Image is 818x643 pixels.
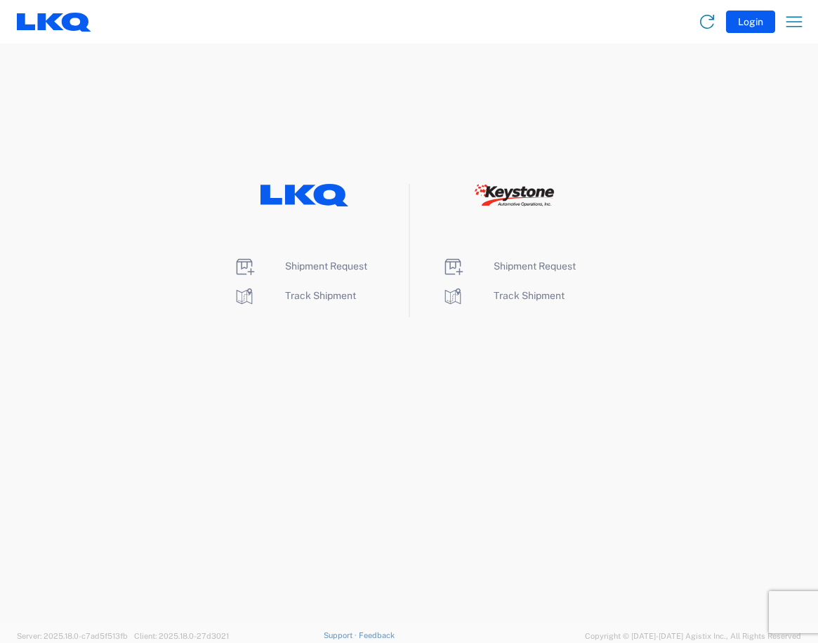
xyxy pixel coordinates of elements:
[285,260,367,272] span: Shipment Request
[494,290,565,301] span: Track Shipment
[324,631,359,639] a: Support
[233,290,356,301] a: Track Shipment
[17,632,128,640] span: Server: 2025.18.0-c7ad5f513fb
[494,260,576,272] span: Shipment Request
[233,260,367,272] a: Shipment Request
[585,630,801,642] span: Copyright © [DATE]-[DATE] Agistix Inc., All Rights Reserved
[134,632,229,640] span: Client: 2025.18.0-27d3021
[285,290,356,301] span: Track Shipment
[726,11,775,33] button: Login
[442,260,576,272] a: Shipment Request
[359,631,395,639] a: Feedback
[442,290,565,301] a: Track Shipment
